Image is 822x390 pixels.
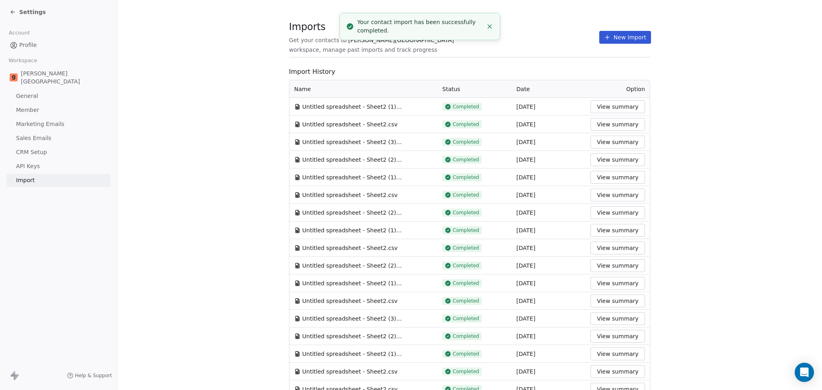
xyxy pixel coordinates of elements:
a: Profile [6,39,110,52]
span: Untitled spreadsheet - Sheet2.csv [302,191,397,199]
button: View summary [590,136,645,148]
span: Account [5,27,33,39]
span: Completed [453,104,479,110]
span: Untitled spreadsheet - Sheet2.csv [302,368,397,376]
span: API Keys [16,162,40,171]
span: Untitled spreadsheet - Sheet2 (1).csv [302,350,403,358]
span: Untitled spreadsheet - Sheet2 (1).csv [302,279,403,287]
span: Marketing Emails [16,120,64,128]
span: Completed [453,192,479,198]
span: Untitled spreadsheet - Sheet2 (1).csv [302,226,403,234]
button: View summary [590,171,645,184]
span: Get your contacts to [289,36,347,44]
span: Untitled spreadsheet - Sheet2 (1).csv [302,173,403,181]
div: [DATE] [517,244,581,252]
span: Completed [453,245,479,251]
a: Member [6,104,110,117]
span: Settings [19,8,46,16]
div: [DATE] [517,138,581,146]
span: workspace, manage past imports and track progress [289,46,437,54]
span: General [16,92,38,100]
span: Completed [453,139,479,145]
button: View summary [590,153,645,166]
span: Completed [453,209,479,216]
span: Completed [453,262,479,269]
a: General [6,89,110,103]
div: [DATE] [517,173,581,181]
a: Help & Support [67,372,112,379]
button: New Import [599,31,651,44]
span: Untitled spreadsheet - Sheet2.csv [302,120,397,128]
span: Untitled spreadsheet - Sheet2 (2).csv [302,262,403,270]
span: Untitled spreadsheet - Sheet2 (3).csv [302,138,403,146]
span: [PERSON_NAME][GEOGRAPHIC_DATA] [348,36,454,44]
span: Completed [453,156,479,163]
a: Marketing Emails [6,118,110,131]
div: [DATE] [517,332,581,340]
span: Import [16,176,35,185]
a: API Keys [6,160,110,173]
span: Untitled spreadsheet - Sheet2.csv [302,297,397,305]
div: [DATE] [517,315,581,323]
span: Untitled spreadsheet - Sheet2 (2).csv [302,209,403,217]
span: Completed [453,333,479,339]
span: Option [626,86,645,92]
button: View summary [590,365,645,378]
button: View summary [590,330,645,343]
button: View summary [590,295,645,307]
div: [DATE] [517,120,581,128]
span: Imports [289,21,599,33]
div: [DATE] [517,226,581,234]
button: View summary [590,189,645,201]
a: Settings [10,8,46,16]
a: Sales Emails [6,132,110,145]
a: CRM Setup [6,146,110,159]
button: View summary [590,347,645,360]
img: Goela%20School%20Logos%20(4).png [10,73,18,81]
div: [DATE] [517,279,581,287]
span: CRM Setup [16,148,47,156]
span: Status [442,86,460,92]
div: [DATE] [517,262,581,270]
span: Workspace [5,55,41,67]
button: View summary [590,100,645,113]
span: Untitled spreadsheet - Sheet2.csv [302,244,397,252]
span: Completed [453,121,479,128]
span: Completed [453,280,479,286]
span: Completed [453,351,479,357]
span: Completed [453,315,479,322]
div: [DATE] [517,156,581,164]
div: [DATE] [517,191,581,199]
div: [DATE] [517,350,581,358]
span: Sales Emails [16,134,51,142]
span: Untitled spreadsheet - Sheet2 (1).csv [302,103,403,111]
span: Untitled spreadsheet - Sheet2 (3).csv [302,315,403,323]
button: View summary [590,259,645,272]
div: Open Intercom Messenger [795,363,814,382]
span: Untitled spreadsheet - Sheet2 (2).csv [302,332,403,340]
button: View summary [590,118,645,131]
span: [PERSON_NAME][GEOGRAPHIC_DATA] [21,69,107,85]
span: Import History [289,67,650,77]
span: Completed [453,298,479,304]
span: Date [517,86,530,92]
span: Completed [453,368,479,375]
span: Completed [453,174,479,181]
span: Completed [453,227,479,234]
span: Member [16,106,39,114]
span: Name [294,85,311,93]
span: Help & Support [75,372,112,379]
button: Close toast [484,21,495,32]
button: View summary [590,312,645,325]
div: [DATE] [517,103,581,111]
div: [DATE] [517,209,581,217]
div: Your contact import has been successfully completed. [357,18,483,35]
button: View summary [590,242,645,254]
a: Import [6,174,110,187]
button: View summary [590,206,645,219]
button: View summary [590,224,645,237]
span: Untitled spreadsheet - Sheet2 (2).csv [302,156,403,164]
span: Profile [19,41,37,49]
div: [DATE] [517,297,581,305]
div: [DATE] [517,368,581,376]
